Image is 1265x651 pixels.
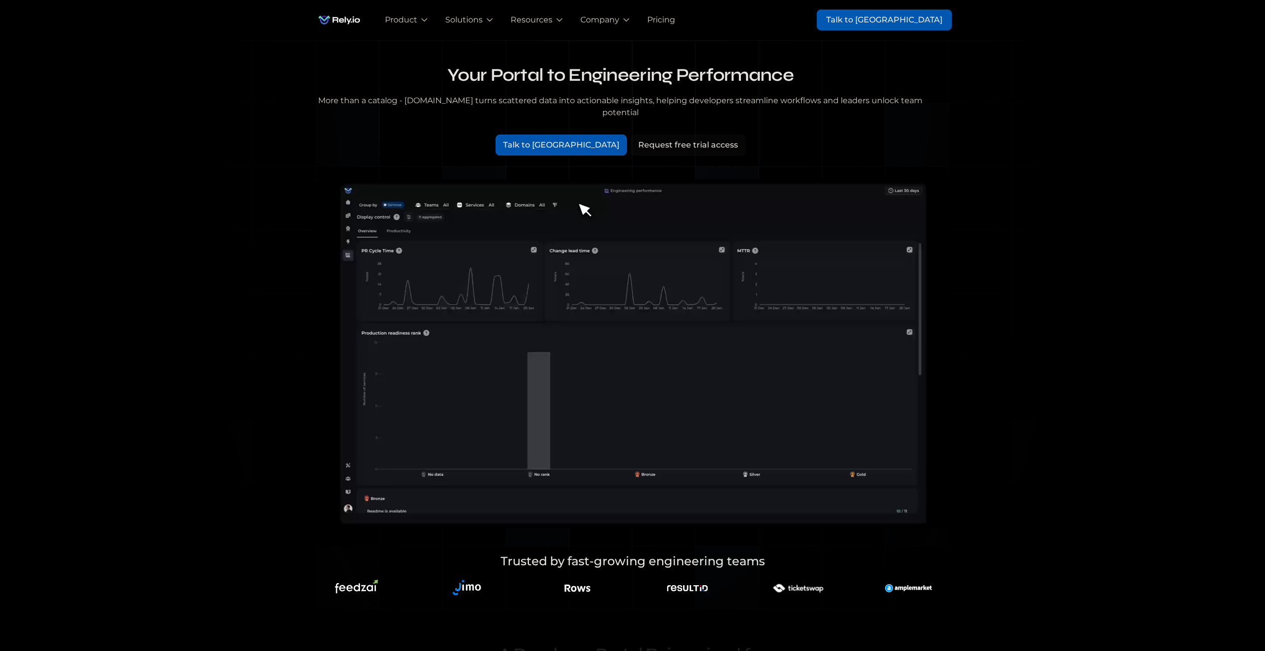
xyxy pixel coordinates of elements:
[817,9,952,30] a: Talk to [GEOGRAPHIC_DATA]
[335,580,378,597] img: An illustration of an explorer using binoculars
[826,14,942,26] div: Talk to [GEOGRAPHIC_DATA]
[496,135,627,156] a: Talk to [GEOGRAPHIC_DATA]
[666,574,709,602] img: An illustration of an explorer using binoculars
[413,552,852,570] h5: Trusted by fast-growing engineering teams
[885,574,932,602] img: An illustration of an explorer using binoculars
[647,14,675,26] a: Pricing
[314,95,928,119] div: More than a catalog - [DOMAIN_NAME] turns scattered data into actionable insights, helping develo...
[448,574,486,602] img: An illustration of an explorer using binoculars
[580,14,619,26] div: Company
[638,139,738,151] div: Request free trial access
[760,574,836,602] img: An illustration of an explorer using binoculars
[503,139,619,151] div: Talk to [GEOGRAPHIC_DATA]
[314,10,365,30] img: Rely.io logo
[445,14,483,26] div: Solutions
[314,10,365,30] a: home
[631,135,745,156] a: Request free trial access
[563,574,591,602] img: An illustration of an explorer using binoculars
[511,14,552,26] div: Resources
[385,14,417,26] div: Product
[314,64,928,87] h1: Your Portal to Engineering Performance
